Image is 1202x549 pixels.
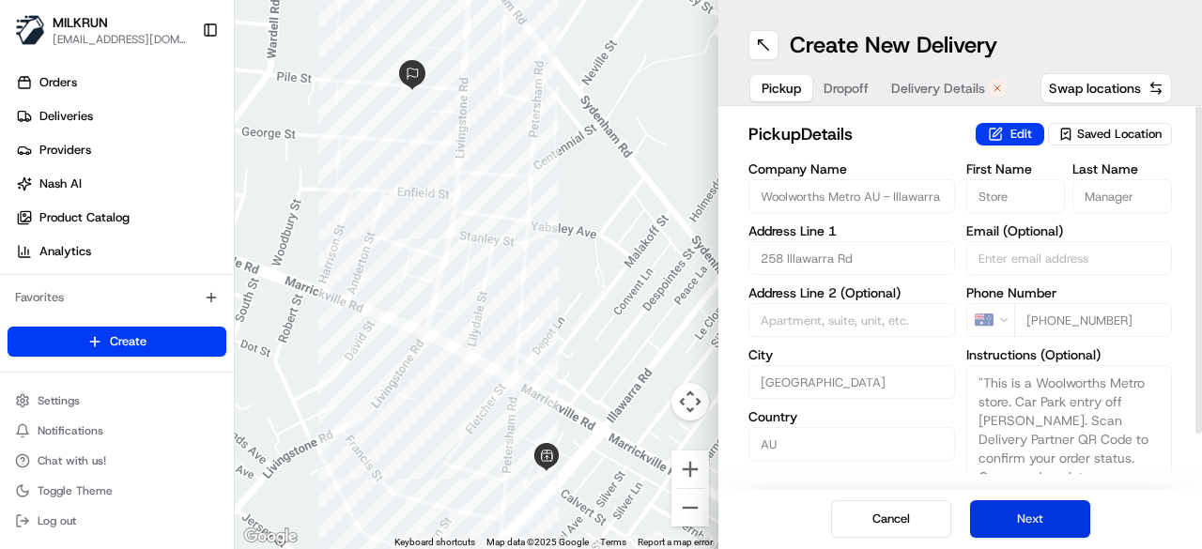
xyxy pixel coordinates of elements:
label: Company Name [748,162,955,175]
input: Enter address [748,241,955,275]
label: Email (Optional) [966,224,1173,237]
label: Country [748,410,955,423]
label: City [748,348,955,361]
a: Report a map error [638,537,713,547]
button: Next [970,500,1090,538]
div: Favorites [8,282,226,313]
img: Google [239,525,301,549]
input: Apartment, suite, unit, etc. [748,303,955,337]
input: Enter country [748,427,955,461]
button: Zoom out [671,489,709,526]
span: Create [110,333,146,350]
input: Enter city [748,365,955,399]
h1: Create New Delivery [790,30,997,60]
button: Keyboard shortcuts [394,536,475,549]
input: Enter phone number [1014,303,1173,337]
span: Delivery Details [891,79,985,98]
button: Map camera controls [671,383,709,420]
button: Notifications [8,418,226,444]
a: Providers [8,135,234,165]
a: Product Catalog [8,203,234,233]
button: Zoom in [671,450,709,488]
button: Log out [8,508,226,534]
span: Analytics [39,243,91,260]
label: Address Line 2 (Optional) [748,286,955,299]
label: Phone Number [966,286,1173,299]
span: Log out [38,513,76,528]
img: MILKRUN [15,15,45,45]
button: Settings [8,388,226,414]
h2: pickup Details [748,121,964,147]
button: Cancel [831,500,951,538]
a: Open this area in Google Maps (opens a new window) [239,525,301,549]
a: Terms [600,537,626,547]
input: Enter email address [966,241,1173,275]
span: Map data ©2025 Google [486,537,589,547]
input: Enter first name [966,179,1066,213]
a: Analytics [8,236,234,267]
input: Enter company name [748,179,955,213]
span: Settings [38,393,80,408]
label: Last Name [1072,162,1172,175]
button: Chat with us! [8,448,226,474]
label: First Name [966,162,1066,175]
span: Nash AI [39,175,82,192]
button: Create [8,327,226,357]
span: Swap locations [1049,79,1141,98]
a: Nash AI [8,169,234,199]
label: State [748,472,848,485]
label: Address Line 1 [748,224,955,237]
span: Notifications [38,423,103,438]
span: Saved Location [1077,126,1162,143]
button: Toggle Theme [8,478,226,504]
span: Orders [39,74,77,91]
a: Orders [8,68,234,98]
input: Enter last name [1072,179,1172,213]
span: Toggle Theme [38,483,113,498]
span: Deliveries [39,108,93,125]
button: [EMAIL_ADDRESS][DOMAIN_NAME] [53,32,187,47]
label: Zip Code [855,472,955,485]
a: Deliveries [8,101,234,131]
button: Saved Location [1048,121,1172,147]
span: Dropoff [824,79,869,98]
span: Pickup [762,79,801,98]
span: Providers [39,142,91,159]
span: Product Catalog [39,209,130,226]
label: Instructions (Optional) [966,348,1173,361]
button: Swap locations [1040,73,1172,103]
button: MILKRUNMILKRUN[EMAIL_ADDRESS][DOMAIN_NAME] [8,8,194,53]
button: Edit [976,123,1044,145]
span: Chat with us! [38,453,106,468]
textarea: "This is a Woolworths Metro store. Car Park entry off [PERSON_NAME]. Scan Delivery Partner QR Cod... [966,365,1173,506]
button: MILKRUN [53,13,108,32]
